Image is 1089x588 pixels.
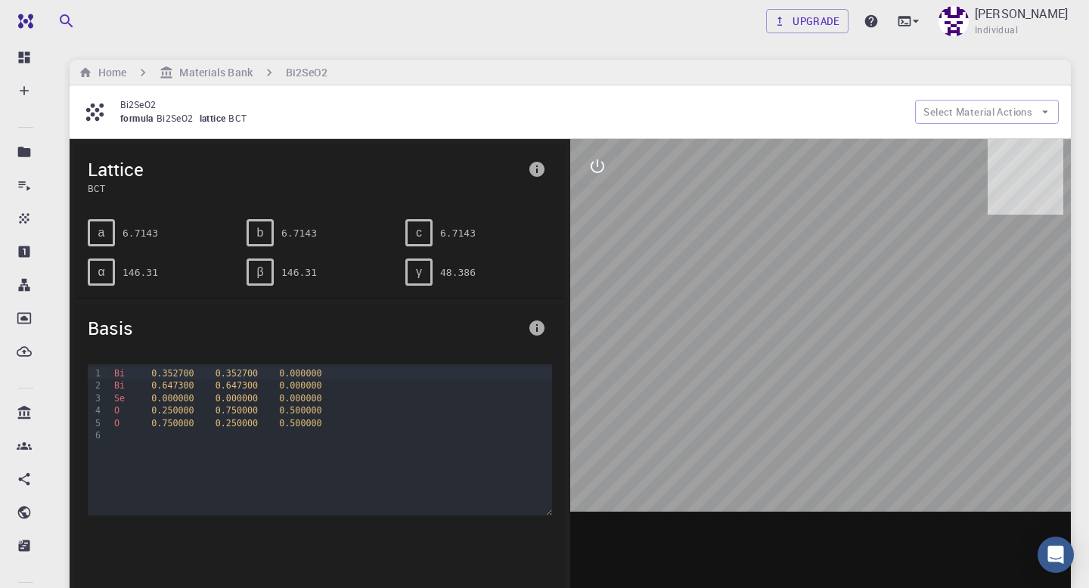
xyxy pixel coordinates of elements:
div: 4 [88,404,103,416]
div: 6 [88,429,103,441]
span: O [114,405,119,416]
button: info [522,154,552,184]
span: 0.750000 [216,405,258,416]
div: 1 [88,367,103,379]
span: Bi [114,368,125,379]
button: info [522,313,552,343]
nav: breadcrumb [76,64,331,81]
span: b [257,226,264,240]
span: γ [416,265,422,279]
button: Select Material Actions [915,100,1059,124]
img: logo [12,14,33,29]
span: BCT [88,181,522,195]
p: [PERSON_NAME] [975,5,1068,23]
span: 0.000000 [279,380,321,391]
pre: 48.386 [440,259,476,286]
span: 0.000000 [151,393,194,404]
p: Bi2SeO2 [120,97,903,111]
div: 3 [88,392,103,404]
span: Lattice [88,157,522,181]
pre: 6.7143 [123,220,158,246]
span: Bi [114,380,125,391]
span: a [98,226,105,240]
span: 0.000000 [279,393,321,404]
pre: 6.7143 [281,220,317,246]
span: Se [114,393,125,404]
span: Basis [88,316,522,340]
h6: Home [92,64,126,81]
span: O [114,418,119,429]
pre: 6.7143 [440,220,476,246]
img: Oleksandr [939,6,969,36]
span: 0.750000 [151,418,194,429]
a: Upgrade [766,9,849,33]
span: Individual [975,23,1018,38]
span: 0.000000 [279,368,321,379]
span: lattice [200,112,229,124]
h6: Bi2SeO2 [286,64,328,81]
div: Open Intercom Messenger [1038,537,1074,573]
pre: 146.31 [281,259,317,286]
span: BCT [228,112,253,124]
span: α [98,265,104,279]
span: 0.250000 [151,405,194,416]
span: β [256,265,263,279]
span: c [416,226,422,240]
span: 0.250000 [216,418,258,429]
span: formula [120,112,157,124]
span: 0.500000 [279,418,321,429]
div: 2 [88,379,103,391]
span: 0.647300 [151,380,194,391]
pre: 146.31 [123,259,158,286]
h6: Materials Bank [173,64,252,81]
span: 0.352700 [151,368,194,379]
span: 0.352700 [216,368,258,379]
span: Поддержка [27,11,110,24]
span: 0.500000 [279,405,321,416]
span: 0.647300 [216,380,258,391]
div: 5 [88,417,103,429]
span: Bi2SeO2 [157,112,200,124]
span: 0.000000 [216,393,258,404]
